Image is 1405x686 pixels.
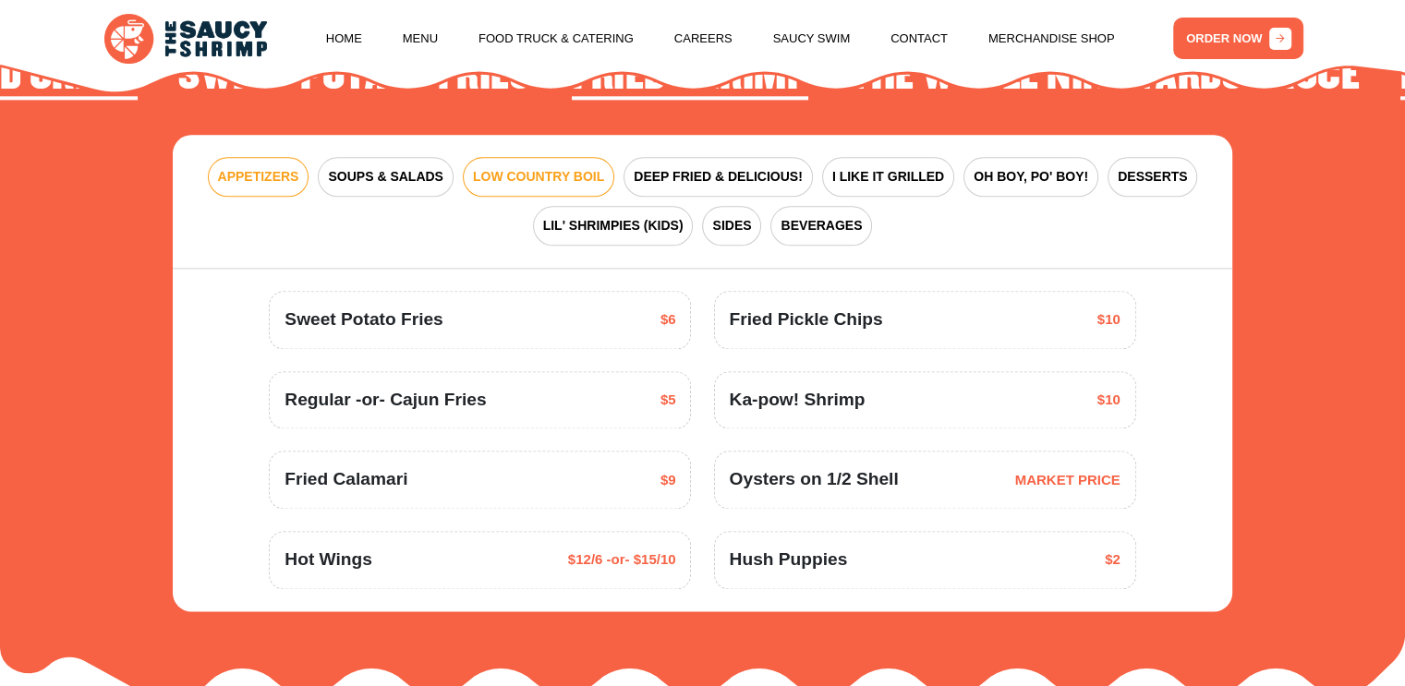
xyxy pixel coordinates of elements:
span: OH BOY, PO' BOY! [974,167,1088,187]
span: Hush Puppies [729,547,847,573]
button: LIL' SHRIMPIES (KIDS) [533,206,694,246]
button: DEEP FRIED & DELICIOUS! [624,157,813,197]
span: Sweet Potato Fries [285,307,442,333]
span: $9 [660,470,676,491]
img: logo [104,14,267,63]
span: BEVERAGES [781,216,862,235]
button: DESSERTS [1108,157,1197,197]
button: BEVERAGES [770,206,872,246]
span: Regular -or- Cajun Fries [285,387,486,414]
span: I LIKE IT GRILLED [832,167,944,187]
button: OH BOY, PO' BOY! [963,157,1098,197]
span: LOW COUNTRY BOIL [473,167,604,187]
span: APPETIZERS [218,167,299,187]
span: MARKET PRICE [1015,470,1120,491]
span: DESSERTS [1118,167,1187,187]
a: Merchandise Shop [988,4,1115,74]
h2: Fried Shrimp [572,54,808,100]
span: SIDES [712,216,751,235]
span: $6 [660,309,676,331]
button: I LIKE IT GRILLED [822,157,954,197]
span: $5 [660,390,676,411]
span: LIL' SHRIMPIES (KIDS) [543,216,684,235]
span: Oysters on 1/2 Shell [729,466,898,493]
span: Hot Wings [285,547,372,573]
button: SOUPS & SALADS [318,157,453,197]
button: APPETIZERS [208,157,309,197]
a: Contact [890,4,948,74]
h2: Sweet Potato Fries [178,54,531,100]
a: ORDER NOW [1173,18,1303,59]
a: Saucy Swim [773,4,851,74]
a: Menu [403,4,438,74]
h2: The Whole Nine Yards Sauce [849,54,1360,100]
span: SOUPS & SALADS [328,167,442,187]
span: Fried Calamari [285,466,407,493]
button: SIDES [702,206,761,246]
span: Ka-pow! Shrimp [729,387,865,414]
span: $10 [1097,309,1120,331]
span: Fried Pickle Chips [729,307,882,333]
a: Home [326,4,362,74]
span: $12/6 -or- $15/10 [568,549,676,571]
a: Careers [674,4,733,74]
button: LOW COUNTRY BOIL [463,157,614,197]
span: $10 [1097,390,1120,411]
a: Food Truck & Catering [478,4,634,74]
span: $2 [1105,549,1120,571]
span: DEEP FRIED & DELICIOUS! [634,167,803,187]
